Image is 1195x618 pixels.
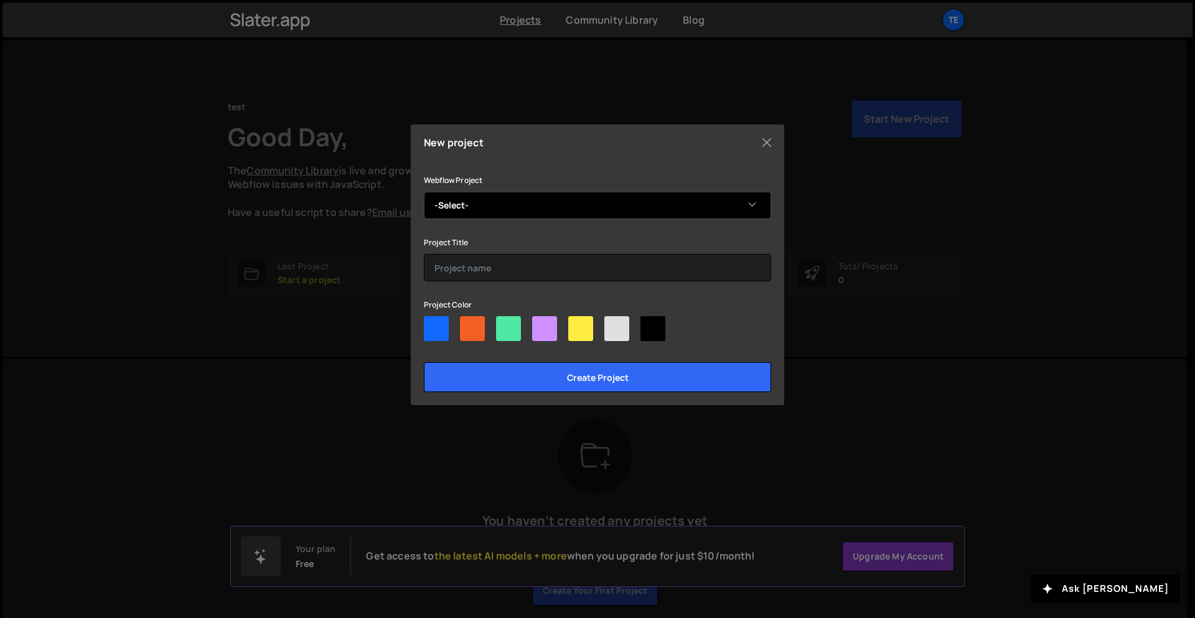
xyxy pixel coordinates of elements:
h5: New project [424,138,484,147]
button: Ask [PERSON_NAME] [1031,574,1180,603]
label: Project Color [424,299,472,311]
button: Close [757,133,776,152]
input: Project name [424,254,771,281]
label: Project Title [424,236,468,249]
label: Webflow Project [424,174,482,187]
input: Create project [424,362,771,392]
